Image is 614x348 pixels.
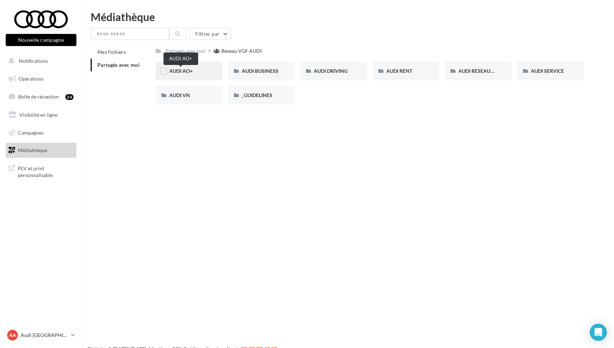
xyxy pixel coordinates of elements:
button: Filtrer par [189,28,231,40]
div: AUDI AO+ [163,52,198,65]
div: Réseau VGF AUDI [221,47,262,55]
span: Partagés avec moi [97,62,140,68]
a: Visibilité en ligne [4,107,78,122]
span: AUDI RESEAUX SOCIAUX [458,68,517,74]
span: _GUIDELINES [242,92,272,98]
span: AUDI RENT [386,68,412,74]
span: AUDI BUSINESS [242,68,278,74]
a: Médiathèque [4,143,78,158]
div: Open Intercom Messenger [590,324,607,341]
span: Opérations [19,76,44,82]
a: PLV et print personnalisable [4,161,78,182]
a: Opérations [4,71,78,86]
span: AUDI AO+ [169,68,193,74]
span: Boîte de réception [18,94,59,100]
p: Audi [GEOGRAPHIC_DATA] [21,332,68,339]
span: AUDI DRIVING [314,68,348,74]
button: Nouvelle campagne [6,34,76,46]
div: Médiathèque [91,11,605,22]
span: Visibilité en ligne [19,112,57,118]
span: Notifications [19,58,48,64]
span: AUDI VN [169,92,190,98]
span: AA [9,332,16,339]
a: AA Audi [GEOGRAPHIC_DATA] [6,328,76,342]
a: Boîte de réception24 [4,89,78,104]
button: Notifications [4,54,75,69]
a: Campagnes [4,125,78,140]
span: PLV et print personnalisable [18,163,74,179]
div: 24 [65,94,74,100]
span: Mes fichiers [97,49,126,55]
span: AUDI SERVICE [531,68,564,74]
span: Campagnes [18,129,44,135]
span: Médiathèque [18,147,47,153]
div: Partagés avec moi [166,47,206,55]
